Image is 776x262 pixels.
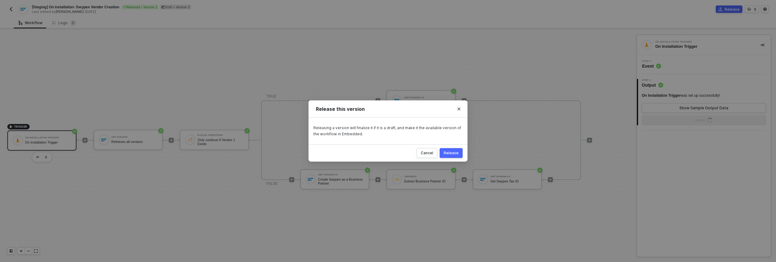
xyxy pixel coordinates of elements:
[450,100,467,118] button: Close
[316,106,460,112] div: Release this version
[404,179,450,183] div: Extract Business Partner ID
[7,6,15,13] button: back
[15,138,20,143] img: icon
[158,128,163,133] span: icon-success-page
[655,44,751,49] div: On Installation Trigger
[642,103,766,113] button: Show Sample Output Data
[394,98,400,103] img: icon
[266,181,278,187] div: FALSE
[637,79,771,125] div: Step 2Output On Installation Triggerwas set up successfully!Show Sample Output DataDoneicon-loader
[642,93,681,98] span: On Installation Trigger
[490,179,536,183] div: Set Swypex Tax ID
[122,5,159,9] div: Released • Version 2
[642,115,766,125] button: Doneicon-loader
[376,178,380,182] span: icon-play
[45,156,47,159] img: edit-cred
[421,151,433,155] div: Cancel
[25,137,71,139] div: On Installation Trigger
[20,6,26,12] img: integration-icon
[754,7,756,12] div: 3
[451,89,456,94] span: icon-success-page
[169,138,173,142] span: icon-play
[56,9,83,14] span: [PERSON_NAME]
[198,138,243,146] div: Only continue if Vendor 1 Exists
[111,136,157,138] div: SAP S/4HANA
[642,82,663,88] span: Output
[462,178,466,182] span: icon-play
[538,168,542,173] span: icon-success-page
[376,99,380,103] span: icon-play
[198,134,243,137] div: If-Else Conditions
[19,249,23,253] span: icon-play
[642,60,661,62] span: Step 1
[42,153,50,161] button: edit-cred
[679,106,728,110] div: Show Sample Output Data
[642,93,720,98] div: was set up successfully!
[187,137,193,143] img: icon
[290,178,294,182] span: icon-play
[444,151,459,155] div: Release
[25,140,71,144] div: On Installation Trigger
[27,249,30,253] span: icon-minus
[34,249,38,253] span: icon-expand
[462,99,466,103] span: icon-play
[642,79,663,81] span: Step 2
[365,168,370,173] span: icon-success-page
[719,7,722,11] span: icon-commerce
[644,42,649,48] img: integration-icon
[70,20,76,26] sup: 0
[394,177,400,182] img: icon
[52,20,76,26] div: Logs
[318,174,364,176] div: SAP S/4HANA #5
[404,175,450,178] div: Variable
[549,178,552,182] span: icon-play
[745,6,759,13] button: 3
[101,137,107,143] img: icon
[313,125,463,137] div: Releasing a version will finalize it if it is a draft, and make it the available version of the w...
[32,4,119,9] span: [Staging] On installation: Swypex Vendor Creation
[404,96,450,99] div: SAP S/4HANA #3
[161,5,164,9] span: icon-edit
[160,5,191,9] div: Draft • Version 3
[14,124,27,129] span: TRIGGER
[34,153,41,161] button: edit-cred
[245,128,249,133] span: icon-success-page
[748,7,751,11] span: icon-versioning
[318,178,364,185] div: Create Swypex as a Business Partner
[480,177,486,182] img: icon
[417,148,437,158] button: Cancel
[440,148,463,158] button: Release
[19,21,42,25] div: Workflow
[763,7,767,11] span: icon-settings
[588,138,591,142] span: icon-play
[642,63,661,69] span: Event
[9,125,13,129] span: icon-play
[716,6,742,13] button: Release
[111,140,157,144] div: Retrieves all vendors
[36,156,39,158] img: edit-cred
[637,60,771,69] div: Step 1Event
[725,7,740,12] div: Release
[308,177,313,182] img: icon
[655,41,747,43] div: On Installation Trigger
[760,43,764,47] span: icon-collapse-right
[266,94,276,99] div: TRUE
[490,175,536,178] div: SAP S/4HANA #4
[9,7,13,12] img: back
[72,129,77,134] span: icon-success-page
[32,9,387,14] div: Last edited by - [DATE]
[451,168,456,173] span: icon-success-page
[83,138,87,142] span: icon-play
